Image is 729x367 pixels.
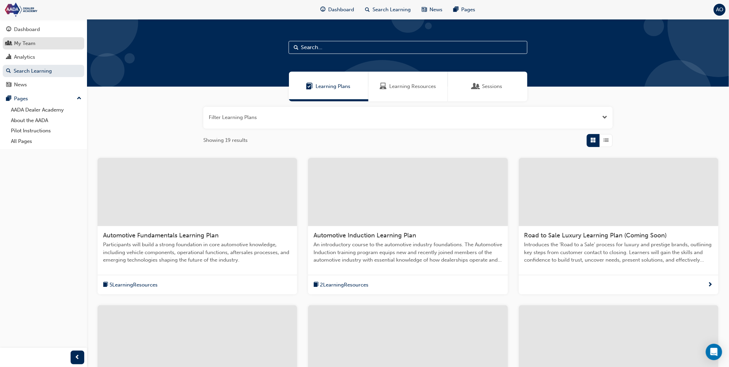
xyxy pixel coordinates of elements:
span: Automotive Induction Learning Plan [314,232,416,239]
button: Pages [3,92,84,105]
span: pages-icon [6,96,11,102]
a: Learning ResourcesLearning Resources [368,72,448,101]
a: Learning PlansLearning Plans [289,72,368,101]
button: book-icon5LearningResources [103,281,158,289]
a: guage-iconDashboard [315,3,360,17]
a: SessionsSessions [448,72,527,101]
a: Search Learning [3,65,84,77]
span: search-icon [6,68,11,74]
span: Sessions [473,83,480,90]
a: Pilot Instructions [8,126,84,136]
div: Analytics [14,53,35,61]
span: Dashboard [328,6,354,14]
span: News [429,6,442,14]
span: An introductory course to the automotive industry foundations. The Automotive Induction training ... [314,241,502,264]
span: Introduces the ‘Road to a Sale’ process for luxury and prestige brands, outlining key steps from ... [524,241,713,264]
span: next-icon [708,281,713,289]
div: Open Intercom Messenger [706,344,722,360]
span: 5 Learning Resources [110,281,158,289]
span: Road to Sale Luxury Learning Plan (Coming Soon) [524,232,667,239]
div: News [14,81,27,89]
a: pages-iconPages [448,3,481,17]
a: Automotive Induction Learning PlanAn introductory course to the automotive industry foundations. ... [308,158,508,295]
span: guage-icon [320,5,325,14]
button: Open the filter [602,114,607,121]
span: Learning Plans [316,83,351,90]
button: AO [714,4,726,16]
span: Sessions [482,83,502,90]
a: Analytics [3,51,84,63]
span: people-icon [6,41,11,47]
span: news-icon [422,5,427,14]
span: Learning Resources [389,83,436,90]
a: News [3,78,84,91]
button: DashboardMy TeamAnalyticsSearch LearningNews [3,22,84,92]
input: Search... [289,41,527,54]
div: Pages [14,95,28,103]
a: My Team [3,37,84,50]
span: Showing 19 results [203,136,248,144]
span: pages-icon [453,5,458,14]
a: AADA Dealer Academy [8,105,84,115]
span: Participants will build a strong foundation in core automotive knowledge, including vehicle compo... [103,241,292,264]
span: chart-icon [6,54,11,60]
span: Search Learning [373,6,411,14]
span: news-icon [6,82,11,88]
span: Learning Resources [380,83,387,90]
span: book-icon [314,281,319,289]
button: book-icon2LearningResources [314,281,368,289]
span: Search [294,44,298,52]
span: Learning Plans [306,83,313,90]
span: Automotive Fundamentals Learning Plan [103,232,219,239]
img: Trak [3,2,82,17]
a: All Pages [8,136,84,147]
span: search-icon [365,5,370,14]
span: Grid [591,136,596,144]
span: AO [716,6,723,14]
span: guage-icon [6,27,11,33]
a: Automotive Fundamentals Learning PlanParticipants will build a strong foundation in core automoti... [98,158,297,295]
span: prev-icon [75,353,80,362]
div: My Team [14,40,35,47]
a: About the AADA [8,115,84,126]
a: Road to Sale Luxury Learning Plan (Coming Soon)Introduces the ‘Road to a Sale’ process for luxury... [519,158,718,295]
span: book-icon [103,281,108,289]
span: List [604,136,609,144]
a: news-iconNews [416,3,448,17]
span: 2 Learning Resources [320,281,368,289]
a: search-iconSearch Learning [360,3,416,17]
span: Pages [461,6,475,14]
a: Dashboard [3,23,84,36]
div: Dashboard [14,26,40,33]
span: up-icon [77,94,82,103]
